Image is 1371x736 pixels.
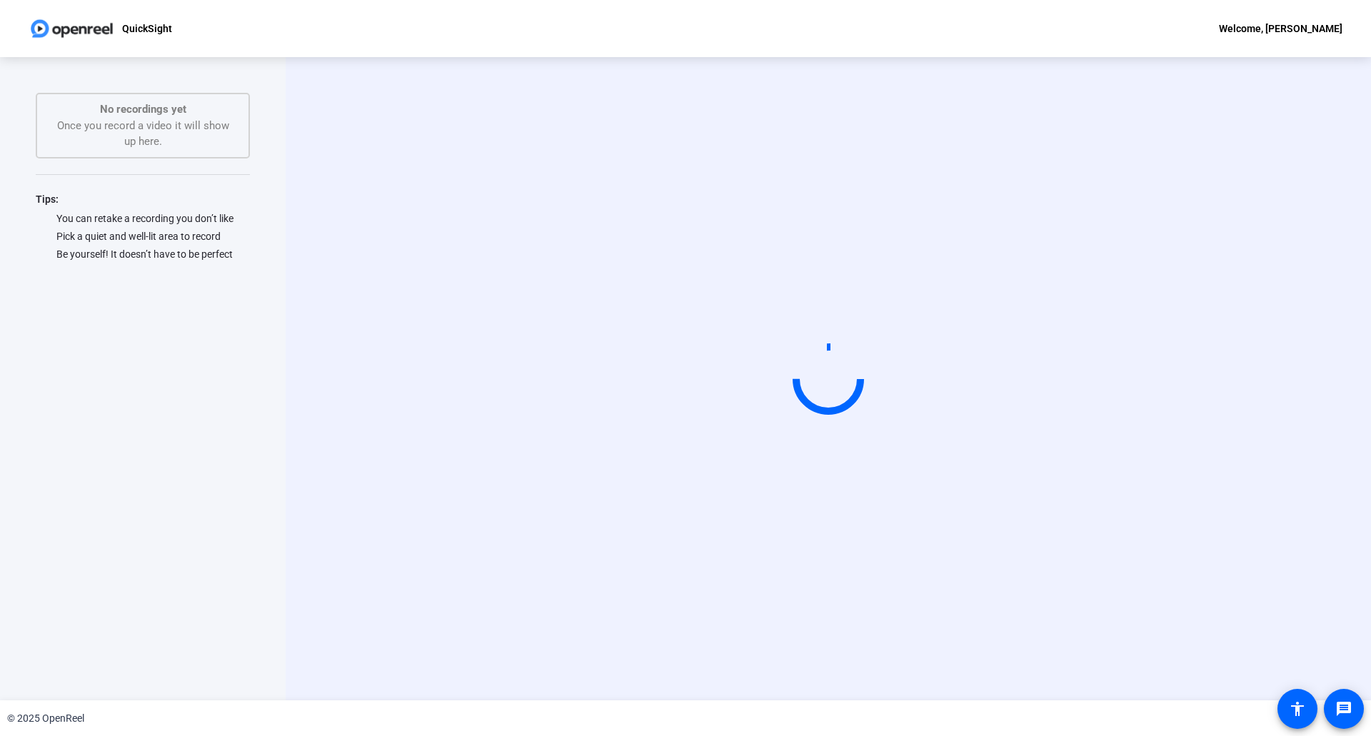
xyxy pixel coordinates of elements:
[36,191,250,208] div: Tips:
[7,711,84,726] div: © 2025 OpenReel
[36,229,250,243] div: Pick a quiet and well-lit area to record
[36,211,250,226] div: You can retake a recording you don’t like
[1219,20,1342,37] div: Welcome, [PERSON_NAME]
[51,101,234,118] p: No recordings yet
[1335,700,1352,717] mat-icon: message
[29,14,115,43] img: OpenReel logo
[1289,700,1306,717] mat-icon: accessibility
[122,20,172,37] p: QuickSight
[36,247,250,261] div: Be yourself! It doesn’t have to be perfect
[51,101,234,150] div: Once you record a video it will show up here.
